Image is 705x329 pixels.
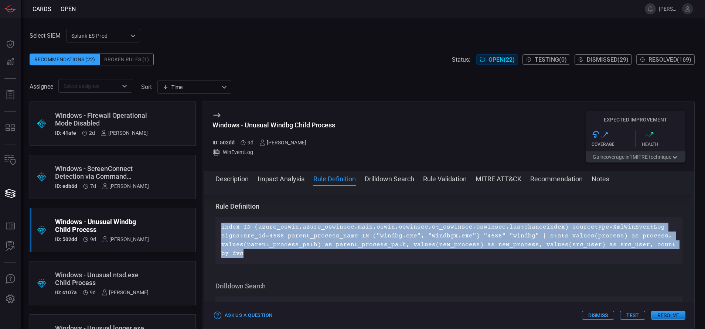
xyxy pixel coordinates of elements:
div: [PERSON_NAME] [102,236,149,242]
div: Windows - Firewall Operational Mode Disabled [55,112,148,127]
span: Status: [452,56,470,63]
button: Test [620,311,645,320]
h5: ID: c107a [55,289,77,295]
input: Select assignee [61,81,118,90]
button: Testing(0) [522,54,570,65]
button: Open(22) [476,54,518,65]
span: Cards [33,6,51,13]
button: Impact Analysis [258,174,304,183]
div: [PERSON_NAME] [101,130,148,136]
span: Sep 07, 2025 10:22 AM [90,289,96,295]
button: ALERT ANALYSIS [1,237,19,255]
div: Time [163,83,219,91]
div: WinEventLog [212,148,335,156]
button: Rule Definition [313,174,356,183]
div: Windows - ScreenConnect Detection via Command Parameters [55,165,149,180]
button: MITRE - Detection Posture [1,119,19,137]
div: Windows - Unusual Windbg Child Process [55,218,149,233]
div: Windows - Unusual Windbg Child Process [212,121,335,129]
button: MITRE ATT&CK [476,174,521,183]
span: open [61,6,76,13]
button: Dismissed(29) [575,54,632,65]
button: Drilldown Search [365,174,414,183]
button: Rule Validation [423,174,467,183]
button: Resolved(169) [636,54,695,65]
label: Select SIEM [30,32,61,39]
span: Sep 09, 2025 2:15 PM [90,183,96,189]
span: Open ( 22 ) [488,56,515,63]
button: Open [119,81,130,91]
span: Sep 14, 2025 10:47 AM [89,130,95,136]
button: Resolve [651,311,685,320]
span: Assignee [30,83,53,90]
h3: Drilldown Search [215,282,682,291]
button: Cards [1,185,19,202]
h5: ID: 502dd [55,236,77,242]
span: Dismissed ( 29 ) [587,56,629,63]
div: Health [642,142,686,147]
span: [PERSON_NAME].[PERSON_NAME] [659,6,679,12]
span: Resolved ( 169 ) [648,56,691,63]
span: Sep 07, 2025 10:22 AM [90,236,96,242]
button: Notes [592,174,609,183]
button: Detections [1,53,19,71]
label: sort [141,83,152,90]
span: 1 [630,154,633,160]
div: Windows - Unusual ntsd.exe Child Process [55,271,149,287]
button: Gaincoverage in1MITRE technique [586,151,685,162]
span: Sep 07, 2025 10:22 AM [248,140,253,145]
div: [PERSON_NAME] [102,289,149,295]
button: Ask Us a Question [212,310,274,321]
div: Broken Rules (1) [100,54,154,65]
button: Description [215,174,249,183]
div: [PERSON_NAME] [259,140,306,145]
button: Ask Us A Question [1,270,19,288]
h3: Rule Definition [215,202,682,211]
button: Rule Catalog [1,217,19,235]
h5: ID: 502dd [212,140,235,145]
button: Preferences [1,290,19,308]
div: Recommendations (22) [30,54,100,65]
span: Testing ( 0 ) [535,56,567,63]
h5: ID: edb6d [55,183,77,189]
button: Inventory [1,152,19,169]
div: [PERSON_NAME] [102,183,149,189]
button: Recommendation [530,174,583,183]
h5: Expected Improvement [586,117,685,123]
h5: ID: 41afe [55,130,76,136]
button: Dashboard [1,35,19,53]
p: index IN (azure_oswin,azure_oswinsec,main,oswin,oswinsec,ot_oswinsec,oswinsec,lastchanceindex) so... [221,223,677,258]
button: Dismiss [582,311,614,320]
p: Splunk-ES-Prod [71,32,128,40]
button: Reports [1,86,19,104]
div: Coverage [592,142,636,147]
